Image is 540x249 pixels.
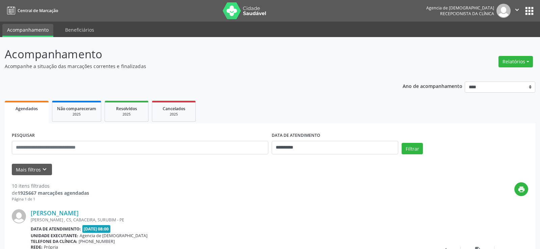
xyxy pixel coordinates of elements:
[5,63,376,70] p: Acompanhe a situação das marcações correntes e finalizadas
[511,4,523,18] button: 
[116,106,137,112] span: Resolvidos
[41,166,48,173] i: keyboard_arrow_down
[60,24,99,36] a: Beneficiários
[18,8,58,13] span: Central de Marcação
[2,24,53,37] a: Acompanhamento
[12,130,35,141] label: PESQUISAR
[498,56,533,67] button: Relatórios
[31,217,427,223] div: [PERSON_NAME] , CS, CABACEIRA, SURUBIM - PE
[12,209,26,223] img: img
[31,233,78,239] b: Unidade executante:
[79,239,115,244] span: [PHONE_NUMBER]
[82,225,111,233] span: [DATE] 08:00
[496,4,511,18] img: img
[157,112,191,117] div: 2025
[18,190,89,196] strong: 1925667 marcações agendadas
[5,5,58,16] a: Central de Marcação
[80,233,147,239] span: Agencia de [DEMOGRAPHIC_DATA]
[518,186,525,193] i: print
[31,209,79,217] a: [PERSON_NAME]
[12,189,89,196] div: de
[31,226,81,232] b: Data de atendimento:
[12,182,89,189] div: 10 itens filtrados
[402,143,423,154] button: Filtrar
[440,11,494,17] span: Recepcionista da clínica
[16,106,38,112] span: Agendados
[110,112,143,117] div: 2025
[523,5,535,17] button: apps
[12,164,52,176] button: Mais filtroskeyboard_arrow_down
[5,46,376,63] p: Acompanhamento
[31,239,77,244] b: Telefone da clínica:
[57,106,96,112] span: Não compareceram
[12,196,89,202] div: Página 1 de 1
[163,106,185,112] span: Cancelados
[426,5,494,11] div: Agencia de [DEMOGRAPHIC_DATA]
[272,130,320,141] label: DATA DE ATENDIMENTO
[403,82,462,90] p: Ano de acompanhamento
[57,112,96,117] div: 2025
[514,182,528,196] button: print
[513,6,521,13] i: 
